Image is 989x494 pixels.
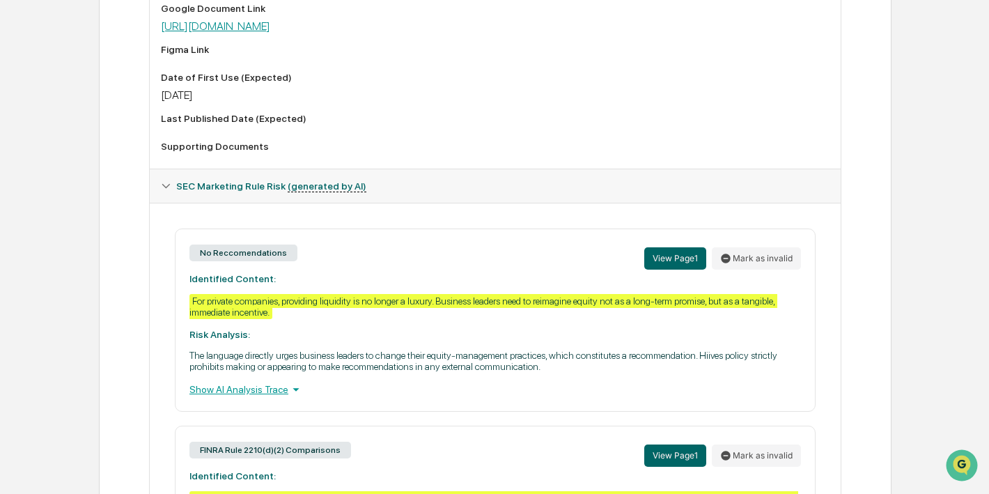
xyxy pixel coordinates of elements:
strong: Identified Content: [189,470,276,481]
div: Start new chat [47,107,228,121]
div: No Reccomendations [189,245,297,261]
span: SEC Marketing Rule Risk [176,180,366,192]
button: Mark as invalid [712,445,801,467]
a: 🖐️Preclearance [8,170,95,195]
div: SEC Marketing Rule Risk (generated by AI) [150,169,841,203]
img: 1746055101610-c473b297-6a78-478c-a979-82029cc54cd1 [14,107,39,132]
div: Google Document Link [161,3,830,14]
div: We're available if you need us! [47,121,176,132]
p: How can we help? [14,29,254,52]
div: For private companies, providing liquidity is no longer a luxury. Business leaders need to reimag... [189,294,777,319]
u: (generated by AI) [288,180,366,192]
div: 🗄️ [101,177,112,188]
span: Preclearance [28,176,90,190]
span: Pylon [139,236,169,247]
div: [DATE] [161,88,830,102]
iframe: Open customer support [944,448,982,486]
div: Supporting Documents [161,141,830,152]
button: View Page1 [644,445,706,467]
strong: Risk Analysis: [189,329,250,340]
div: Last Published Date (Expected) [161,113,830,124]
button: Start new chat [237,111,254,128]
button: Mark as invalid [712,247,801,270]
a: [URL][DOMAIN_NAME] [161,20,270,33]
div: Figma Link [161,44,830,55]
a: 🔎Data Lookup [8,196,93,222]
p: The language directly urges business leaders to change their equity-management practices, which c... [189,350,801,372]
a: 🗄️Attestations [95,170,178,195]
div: Show AI Analysis Trace [189,382,801,397]
button: View Page1 [644,247,706,270]
strong: Identified Content: [189,273,276,284]
div: FINRA Rule 2210(d)(2) Comparisons [189,442,351,458]
span: Data Lookup [28,202,88,216]
div: Date of First Use (Expected) [161,72,830,83]
span: Attestations [115,176,173,190]
a: Powered byPylon [98,236,169,247]
div: 🖐️ [14,177,25,188]
div: 🔎 [14,203,25,215]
